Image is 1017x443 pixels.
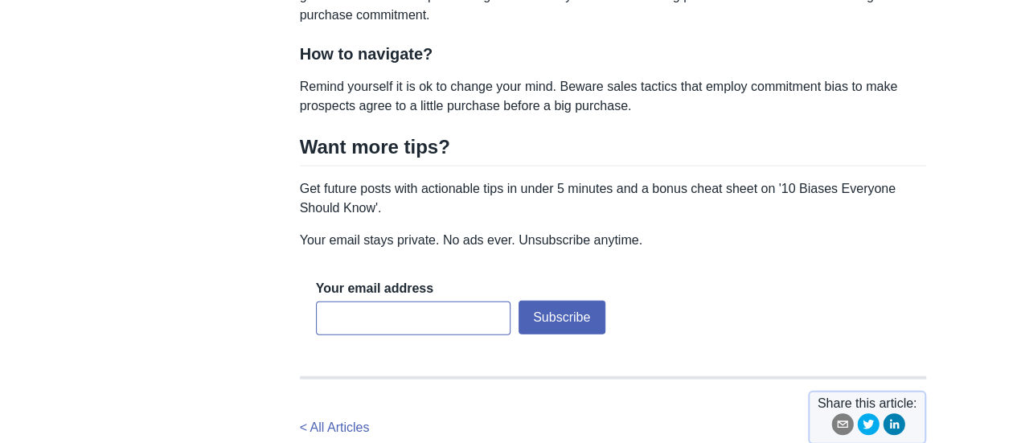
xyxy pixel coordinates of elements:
p: Remind yourself it is ok to change your mind. Beware sales tactics that employ commitment bias to... [300,77,927,116]
h3: How to navigate? [300,44,927,64]
button: twitter [857,413,880,441]
label: Your email address [316,280,433,297]
button: linkedin [883,413,905,441]
button: Subscribe [519,301,605,334]
h2: Want more tips? [300,135,927,166]
a: < All Articles [300,420,370,434]
button: email [831,413,854,441]
p: Your email stays private. No ads ever. Unsubscribe anytime. [300,231,927,250]
p: Get future posts with actionable tips in under 5 minutes and a bonus cheat sheet on '10 Biases Ev... [300,179,927,218]
span: Share this article: [818,394,917,413]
